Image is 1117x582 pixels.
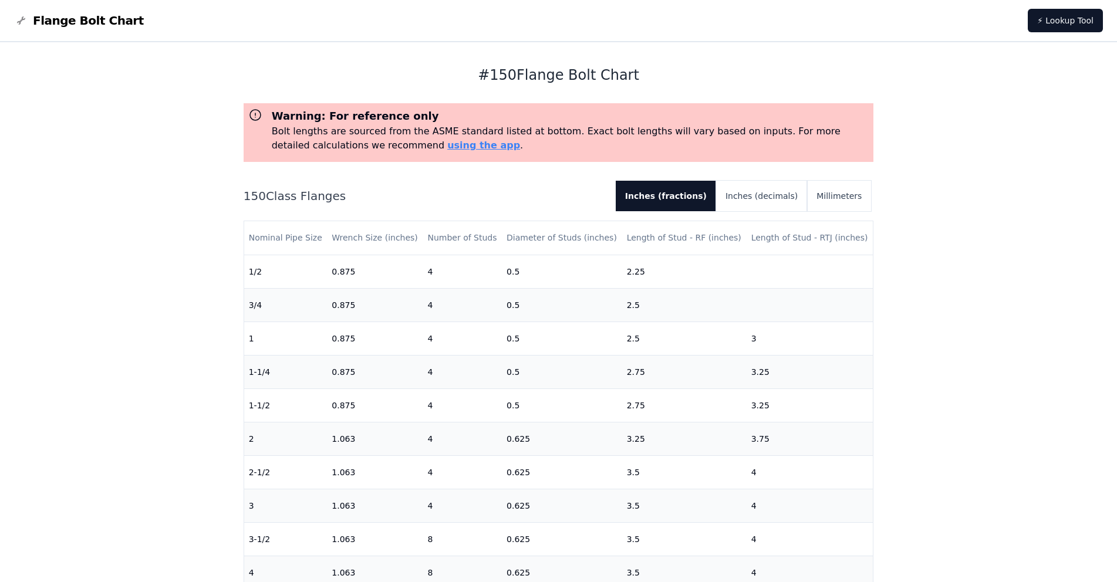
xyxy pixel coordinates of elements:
td: 3.25 [747,388,873,422]
td: 0.875 [327,388,423,422]
td: 4 [747,522,873,556]
td: 0.5 [502,355,622,388]
td: 4 [747,489,873,522]
th: Length of Stud - RTJ (inches) [747,221,873,255]
td: 3-1/2 [244,522,328,556]
td: 2.25 [622,255,747,288]
td: 4 [423,422,502,455]
th: Wrench Size (inches) [327,221,423,255]
h2: 150 Class Flanges [244,188,606,204]
td: 1-1/2 [244,388,328,422]
td: 8 [423,522,502,556]
td: 0.625 [502,522,622,556]
td: 4 [423,288,502,322]
td: 4 [423,255,502,288]
button: Inches (fractions) [616,181,716,211]
td: 2.5 [622,288,747,322]
td: 3/4 [244,288,328,322]
td: 1-1/4 [244,355,328,388]
td: 0.875 [327,288,423,322]
td: 1 [244,322,328,355]
td: 3.5 [622,522,747,556]
h1: # 150 Flange Bolt Chart [244,66,874,84]
td: 3 [244,489,328,522]
td: 3 [747,322,873,355]
td: 0.625 [502,489,622,522]
td: 0.5 [502,388,622,422]
th: Nominal Pipe Size [244,221,328,255]
td: 1.063 [327,455,423,489]
td: 0.875 [327,355,423,388]
td: 2.5 [622,322,747,355]
p: Bolt lengths are sourced from the ASME standard listed at bottom. Exact bolt lengths will vary ba... [272,124,869,153]
img: Flange Bolt Chart Logo [14,13,28,28]
button: Millimeters [807,181,871,211]
button: Inches (decimals) [716,181,807,211]
td: 4 [423,455,502,489]
th: Number of Studs [423,221,502,255]
th: Diameter of Studs (inches) [502,221,622,255]
td: 0.5 [502,322,622,355]
td: 1.063 [327,489,423,522]
td: 1.063 [327,522,423,556]
td: 0.625 [502,455,622,489]
td: 2 [244,422,328,455]
td: 4 [423,322,502,355]
td: 3.5 [622,489,747,522]
td: 2.75 [622,355,747,388]
th: Length of Stud - RF (inches) [622,221,747,255]
td: 0.875 [327,255,423,288]
td: 0.625 [502,422,622,455]
td: 0.5 [502,255,622,288]
td: 4 [423,388,502,422]
h3: Warning: For reference only [272,108,869,124]
td: 1/2 [244,255,328,288]
td: 2.75 [622,388,747,422]
td: 0.5 [502,288,622,322]
td: 4 [747,455,873,489]
a: using the app [447,140,520,151]
td: 4 [423,489,502,522]
span: Flange Bolt Chart [33,12,144,29]
a: Flange Bolt Chart LogoFlange Bolt Chart [14,12,144,29]
td: 1.063 [327,422,423,455]
td: 3.5 [622,455,747,489]
a: ⚡ Lookup Tool [1028,9,1103,32]
td: 2-1/2 [244,455,328,489]
td: 3.25 [622,422,747,455]
td: 4 [423,355,502,388]
td: 0.875 [327,322,423,355]
td: 3.75 [747,422,873,455]
td: 3.25 [747,355,873,388]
